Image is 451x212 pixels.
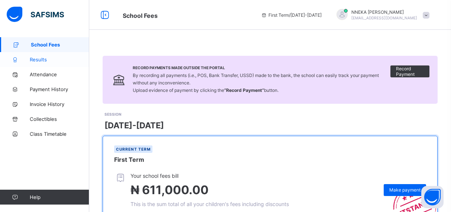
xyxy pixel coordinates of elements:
span: Record Payment [396,66,424,77]
span: By recording all payments (i.e., POS, Bank Transfer, USSD) made to the bank, the school can easil... [133,73,379,93]
span: [EMAIL_ADDRESS][DOMAIN_NAME] [351,16,417,20]
span: session/term information [261,12,322,18]
span: ₦ 611,000.00 [131,183,209,197]
span: Your school fees bill [131,173,289,179]
span: School Fees [31,42,89,48]
span: This is the sum total of all your children's fees including discounts [131,201,289,207]
img: safsims [7,7,64,22]
span: Class Timetable [30,131,89,137]
span: SESSION [104,112,121,116]
span: Invoice History [30,101,89,107]
span: Current term [116,147,151,151]
span: Payment History [30,86,89,92]
span: Collectibles [30,116,89,122]
b: “Record Payment” [224,87,264,93]
div: NNEKAANN [329,9,433,21]
span: Results [30,57,89,62]
span: First Term [114,156,144,163]
span: NNEKA [PERSON_NAME] [351,9,417,15]
span: Record Payments Made Outside the Portal [133,65,390,70]
button: Open asap [421,186,444,208]
span: Help [30,194,89,200]
span: Attendance [30,71,89,77]
span: School Fees [123,12,158,19]
span: [DATE]-[DATE] [104,121,164,130]
span: Make payment [389,187,421,193]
